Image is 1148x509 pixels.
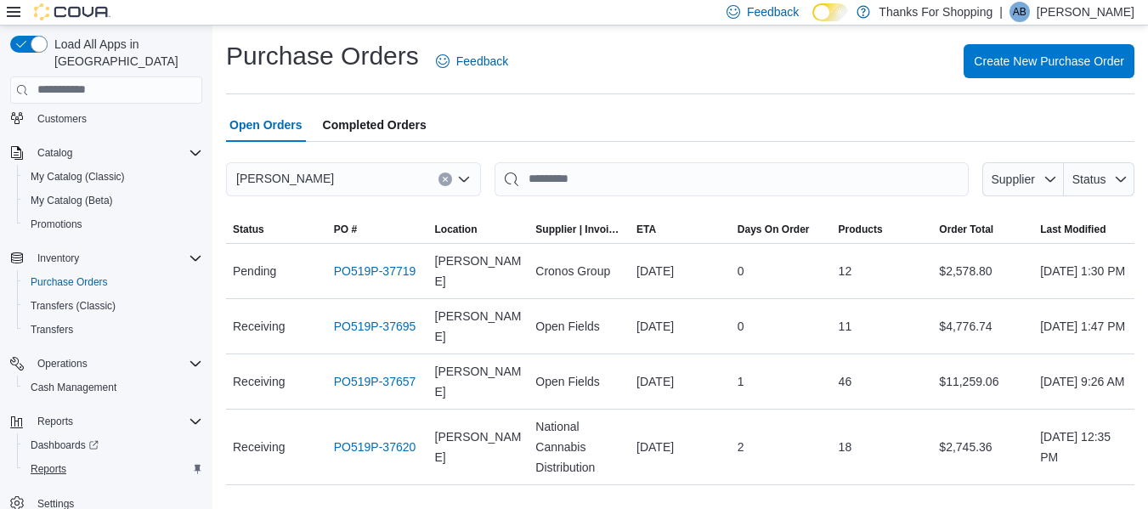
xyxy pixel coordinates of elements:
a: Dashboards [24,435,105,455]
button: Reports [3,410,209,433]
span: Days On Order [738,223,810,236]
a: PO519P-37695 [334,316,416,337]
span: 12 [839,261,852,281]
span: 46 [839,371,852,392]
button: Location [428,216,529,243]
span: Inventory [31,248,202,269]
h1: Purchase Orders [226,39,419,73]
div: [DATE] [630,430,731,464]
span: Operations [37,357,88,370]
span: Load All Apps in [GEOGRAPHIC_DATA] [48,36,202,70]
span: Operations [31,353,202,374]
a: Transfers [24,320,80,340]
a: My Catalog (Beta) [24,190,120,211]
button: Create New Purchase Order [964,44,1134,78]
span: 11 [839,316,852,337]
button: Operations [3,352,209,376]
span: 0 [738,261,744,281]
button: Open list of options [457,172,471,186]
span: Transfers (Classic) [24,296,202,316]
span: Reports [24,459,202,479]
span: My Catalog (Beta) [31,194,113,207]
span: Order Total [939,223,993,236]
div: Location [435,223,478,236]
span: Receiving [233,316,285,337]
button: Supplier [982,162,1064,196]
span: Feedback [747,3,799,20]
span: Catalog [31,143,202,163]
input: Dark Mode [812,3,848,21]
div: [DATE] [630,309,731,343]
span: My Catalog (Beta) [24,190,202,211]
span: Cash Management [31,381,116,394]
span: [PERSON_NAME] [435,361,523,402]
a: PO519P-37657 [334,371,416,392]
span: Promotions [24,214,202,235]
span: Reports [37,415,73,428]
div: [DATE] 12:35 PM [1033,420,1134,474]
div: Cronos Group [529,254,630,288]
span: Last Modified [1040,223,1106,236]
button: Reports [31,411,80,432]
span: [PERSON_NAME] [435,251,523,291]
span: [PERSON_NAME] [236,168,334,189]
button: Inventory [31,248,86,269]
span: Purchase Orders [31,275,108,289]
span: Inventory [37,252,79,265]
button: Transfers (Classic) [17,294,209,318]
div: Open Fields [529,309,630,343]
button: Products [832,216,933,243]
span: My Catalog (Classic) [24,167,202,187]
a: Customers [31,109,93,129]
span: Supplier [992,172,1035,186]
span: Transfers [24,320,202,340]
span: 1 [738,371,744,392]
button: ETA [630,216,731,243]
p: | [999,2,1003,22]
span: Open Orders [229,108,303,142]
a: Purchase Orders [24,272,115,292]
button: Status [1064,162,1134,196]
span: Status [1072,172,1106,186]
div: $4,776.74 [932,309,1033,343]
a: PO519P-37620 [334,437,416,457]
span: Transfers [31,323,73,337]
span: My Catalog (Classic) [31,170,125,184]
a: Feedback [429,44,515,78]
div: [DATE] 1:30 PM [1033,254,1134,288]
span: Promotions [31,218,82,231]
button: PO # [327,216,428,243]
span: Completed Orders [323,108,427,142]
div: [DATE] 9:26 AM [1033,365,1134,399]
span: [PERSON_NAME] [435,306,523,347]
button: Status [226,216,327,243]
button: My Catalog (Classic) [17,165,209,189]
span: Products [839,223,883,236]
button: Cash Management [17,376,209,399]
button: Reports [17,457,209,481]
div: [DATE] 1:47 PM [1033,309,1134,343]
button: Catalog [3,141,209,165]
span: AB [1013,2,1026,22]
button: Catalog [31,143,79,163]
span: Cash Management [24,377,202,398]
p: [PERSON_NAME] [1037,2,1134,22]
span: PO # [334,223,357,236]
div: $2,745.36 [932,430,1033,464]
span: [PERSON_NAME] [435,427,523,467]
span: Create New Purchase Order [974,53,1124,70]
span: 2 [738,437,744,457]
span: Dark Mode [812,21,813,22]
span: Dashboards [24,435,202,455]
button: Promotions [17,212,209,236]
button: Purchase Orders [17,270,209,294]
button: Clear input [438,172,452,186]
button: My Catalog (Beta) [17,189,209,212]
button: Customers [3,105,209,130]
div: Ace Braaten [1009,2,1030,22]
a: Transfers (Classic) [24,296,122,316]
span: Customers [37,112,87,126]
span: Pending [233,261,276,281]
a: Reports [24,459,73,479]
